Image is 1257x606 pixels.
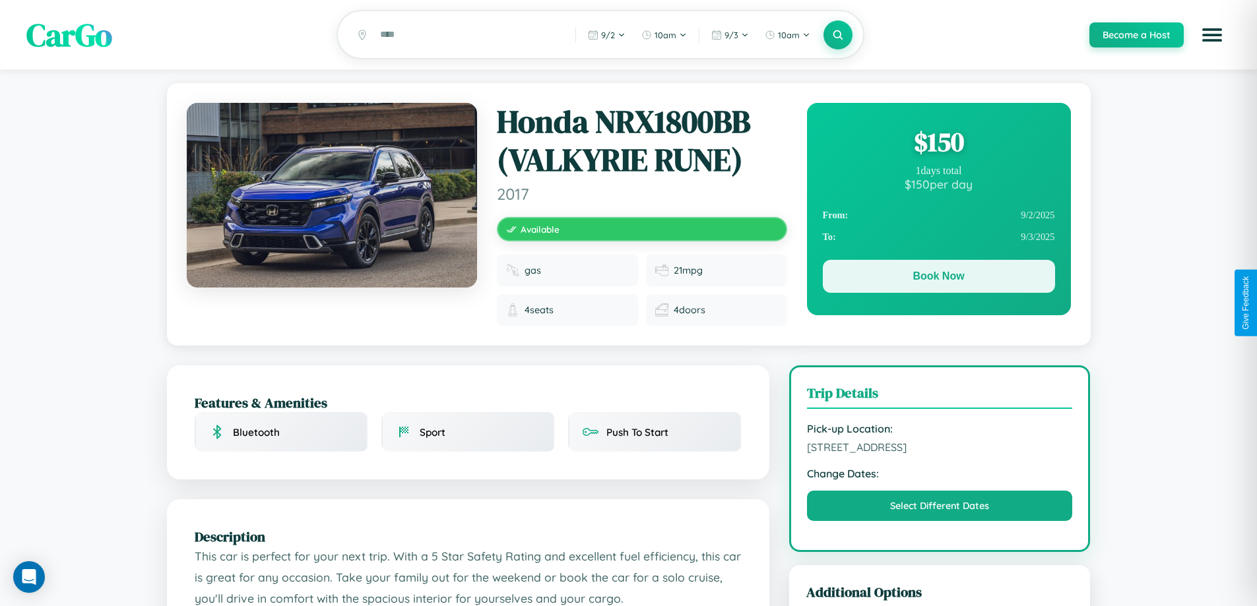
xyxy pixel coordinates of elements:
[778,30,800,40] span: 10am
[655,30,676,40] span: 10am
[497,103,787,179] h1: Honda NRX1800BB (VALKYRIE RUNE)
[807,491,1073,521] button: Select Different Dates
[807,422,1073,435] strong: Pick-up Location:
[606,426,668,439] span: Push To Start
[823,165,1055,177] div: 1 days total
[635,24,693,45] button: 10am
[233,426,280,439] span: Bluetooth
[823,210,849,221] strong: From:
[655,264,668,277] img: Fuel efficiency
[581,24,632,45] button: 9/2
[1194,16,1231,53] button: Open menu
[806,582,1074,601] h3: Additional Options
[601,30,615,40] span: 9 / 2
[823,260,1055,293] button: Book Now
[497,184,787,204] span: 2017
[823,226,1055,248] div: 9 / 3 / 2025
[195,527,742,546] h2: Description
[1241,276,1250,330] div: Give Feedback
[823,231,836,243] strong: To:
[1089,22,1184,47] button: Become a Host
[13,561,45,593] div: Open Intercom Messenger
[525,304,554,316] span: 4 seats
[823,177,1055,191] div: $ 150 per day
[674,304,705,316] span: 4 doors
[705,24,756,45] button: 9/3
[807,440,1073,454] span: [STREET_ADDRESS]
[655,303,668,317] img: Doors
[506,303,519,317] img: Seats
[521,224,560,235] span: Available
[674,264,703,276] span: 21 mpg
[823,124,1055,160] div: $ 150
[807,467,1073,480] strong: Change Dates:
[525,264,541,276] span: gas
[758,24,817,45] button: 10am
[506,264,519,277] img: Fuel type
[725,30,738,40] span: 9 / 3
[823,204,1055,226] div: 9 / 2 / 2025
[195,393,742,412] h2: Features & Amenities
[807,383,1073,409] h3: Trip Details
[187,103,477,288] img: Honda NRX1800BB (VALKYRIE RUNE) 2017
[420,426,445,439] span: Sport
[26,13,112,57] span: CarGo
